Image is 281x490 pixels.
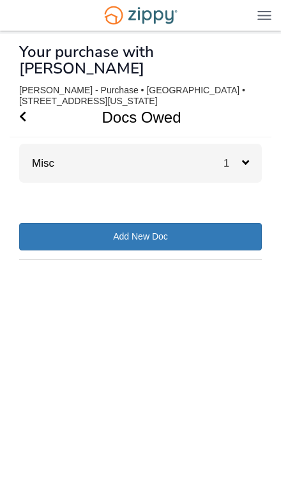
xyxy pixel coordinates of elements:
img: Mobile Dropdown Menu [257,10,271,20]
h1: Docs Owed [10,98,257,137]
a: Misc [19,157,54,169]
span: 1 [224,158,242,169]
a: Add New Doc [19,223,262,250]
div: [PERSON_NAME] - Purchase • [GEOGRAPHIC_DATA] • [STREET_ADDRESS][US_STATE] [19,85,262,107]
a: Go Back [19,98,26,137]
h1: Your purchase with [PERSON_NAME] [19,43,262,77]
